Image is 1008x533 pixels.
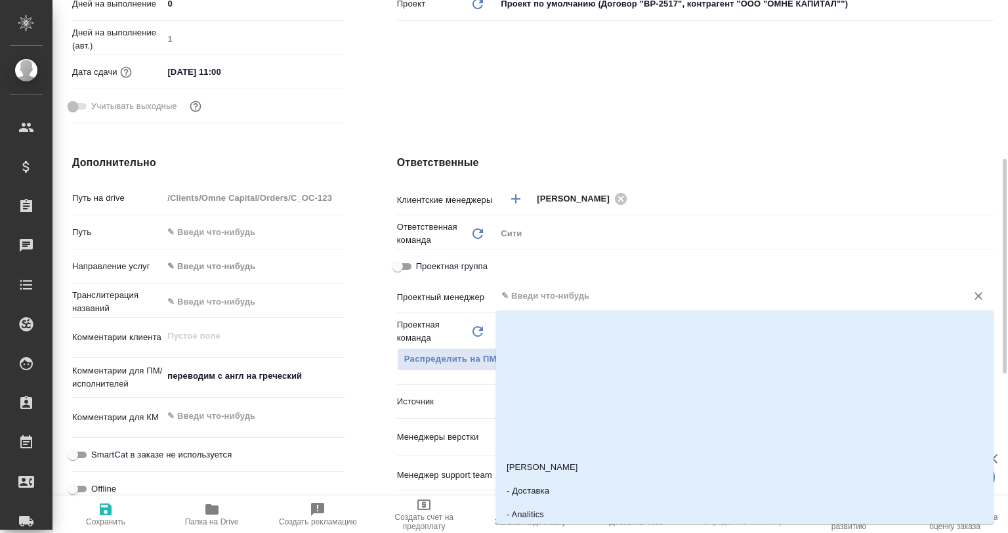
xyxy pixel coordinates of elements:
[397,291,497,304] p: Проектный менеджер
[72,289,163,315] p: Транслитерация названий
[371,496,477,533] button: Создать счет на предоплату
[496,223,994,245] div: Сити
[969,287,988,305] button: Очистить
[496,503,994,526] li: - Analitics
[397,155,994,171] h4: Ответственные
[986,295,989,297] button: Close
[163,188,344,207] input: Пустое поле
[265,496,371,533] button: Создать рекламацию
[167,260,328,273] div: ✎ Введи что-нибудь
[397,318,471,345] p: Проектная команда
[91,482,116,496] span: Offline
[496,479,994,503] li: - Доставка
[500,183,532,215] button: Добавить менеджера
[496,456,994,479] li: [PERSON_NAME]
[404,352,537,367] span: Распределить на ПМ-команду
[72,260,163,273] p: Направление услуг
[379,513,469,531] span: Создать счет на предоплату
[495,517,566,526] span: Заявка на доставку
[163,62,278,81] input: ✎ Введи что-нибудь
[163,30,345,49] input: Пустое поле
[279,517,357,526] span: Создать рекламацию
[397,194,497,207] p: Клиентские менеджеры
[500,288,946,304] input: ✎ Введи что-нибудь
[163,365,344,387] textarea: переводим с англ на греческий
[163,255,344,278] div: ✎ Введи что-нибудь
[477,496,583,533] button: Заявка на доставку
[91,100,177,113] span: Учитывать выходные
[52,496,159,533] button: Сохранить
[72,411,163,424] p: Комментарии для КМ
[416,260,488,273] span: Проектная группа
[537,192,618,205] span: [PERSON_NAME]
[397,469,497,482] p: Менеджер support team
[163,223,344,242] input: ✎ Введи что-нибудь
[117,64,135,81] button: Если добавить услуги и заполнить их объемом, то дата рассчитается автоматически
[72,192,163,205] p: Путь на drive
[72,66,117,79] p: Дата сдачи
[72,26,163,53] p: Дней на выполнение (авт.)
[159,496,265,533] button: Папка на Drive
[86,517,125,526] span: Сохранить
[185,517,239,526] span: Папка на Drive
[163,292,344,311] input: ✎ Введи что-нибудь
[91,448,232,461] span: SmartCat в заказе не используется
[72,155,345,171] h4: Дополнительно
[72,226,163,239] p: Путь
[397,395,497,408] p: Источник
[72,331,163,344] p: Комментарии клиента
[397,431,497,444] p: Менеджеры верстки
[397,221,471,247] p: Ответственная команда
[986,198,989,200] button: Open
[537,190,631,207] div: [PERSON_NAME]
[397,348,545,371] button: Распределить на ПМ-команду
[72,364,163,391] p: Комментарии для ПМ/исполнителей
[187,98,204,115] button: Выбери, если сб и вс нужно считать рабочими днями для выполнения заказа.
